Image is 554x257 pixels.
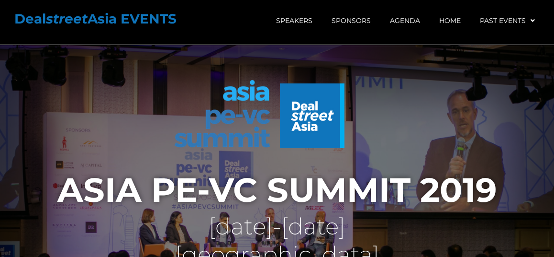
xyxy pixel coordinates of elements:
a: Sponsors [322,10,380,32]
em: street [46,11,88,27]
a: Past Events [470,10,544,32]
p: [DATE]-[DATE] [5,216,549,237]
a: Speakers [266,10,322,32]
a: Agenda [380,10,430,32]
a: DealstreetAsia EVENTS [14,11,177,27]
h2: ASIA PE-VC SUMMIT 2019 [5,173,549,207]
strong: Deal Asia EVENTS [14,11,177,27]
a: Home [430,10,470,32]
